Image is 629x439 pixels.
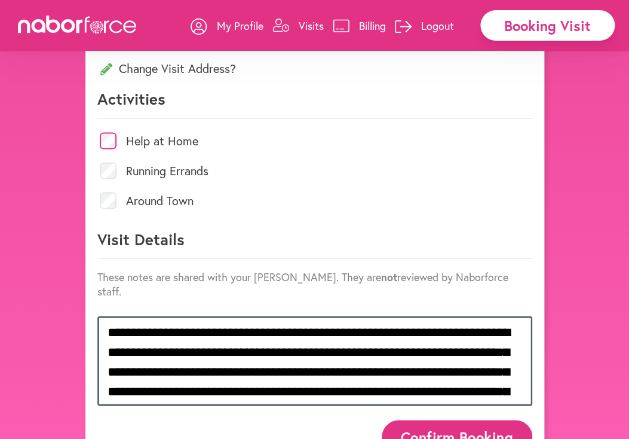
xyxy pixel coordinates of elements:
[359,19,386,33] p: Billing
[272,8,324,44] a: Visits
[126,194,194,206] label: Around Town
[97,228,532,258] p: Visit Details
[333,8,386,44] a: Billing
[97,269,532,298] p: These notes are shared with your [PERSON_NAME]. They are reviewed by Naborforce staff.
[395,8,454,44] a: Logout
[421,19,454,33] p: Logout
[217,19,263,33] p: My Profile
[191,8,263,44] a: My Profile
[126,164,208,176] label: Running Errands
[97,89,532,118] p: Activities
[480,10,615,41] div: Booking Visit
[299,19,324,33] p: Visits
[381,269,397,283] strong: not
[126,135,198,147] label: Help at Home
[97,60,532,77] p: Change Visit Address?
